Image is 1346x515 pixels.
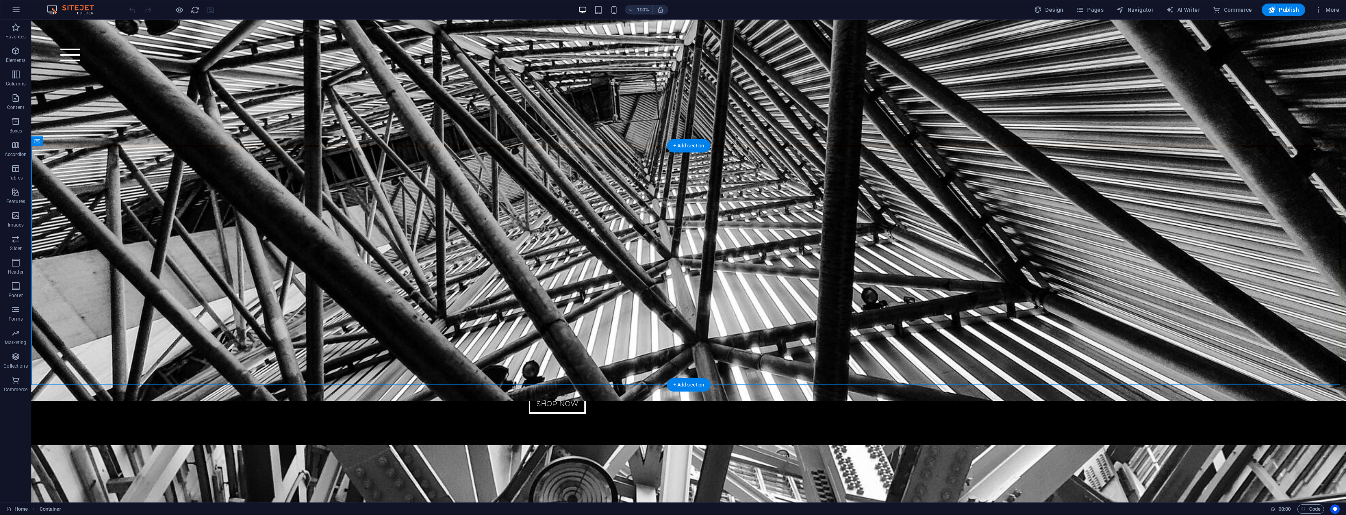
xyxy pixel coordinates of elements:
i: On resize automatically adjust zoom level to fit chosen device. [657,6,664,13]
p: Features [6,198,25,205]
p: Forms [9,316,23,322]
p: Favorites [5,34,25,40]
span: 00 00 [1279,504,1291,514]
div: Design (Ctrl+Alt+Y) [1031,4,1067,16]
span: Code [1301,504,1321,514]
nav: breadcrumb [40,504,62,514]
img: Editor Logo [45,5,104,15]
p: Marketing [5,339,26,346]
p: Elements [6,57,26,63]
span: AI Writer [1166,6,1200,14]
button: AI Writer [1163,4,1203,16]
button: Click here to leave preview mode and continue editing [175,5,184,15]
span: Publish [1268,6,1299,14]
button: reload [190,5,200,15]
button: Pages [1073,4,1107,16]
a: Click to cancel selection. Double-click to open Pages [6,504,28,514]
p: Boxes [9,128,22,134]
button: More [1311,4,1342,16]
div: + Add section [667,378,711,392]
button: Code [1297,504,1324,514]
span: Design [1034,6,1064,14]
p: Collections [4,363,27,369]
span: Commerce [1213,6,1252,14]
p: Accordion [5,151,27,158]
span: Click to select. Double-click to edit [40,504,62,514]
p: Tables [9,175,23,181]
p: Footer [9,292,23,299]
p: Images [8,222,24,228]
span: Navigator [1116,6,1153,14]
span: Pages [1076,6,1104,14]
span: More [1315,6,1339,14]
button: Publish [1262,4,1305,16]
p: Content [7,104,24,111]
p: Slider [10,245,22,252]
p: Commerce [4,386,27,393]
h6: Session time [1270,504,1291,514]
div: + Add section [667,139,711,152]
span: : [1284,506,1285,512]
button: Navigator [1113,4,1157,16]
p: Header [8,269,24,275]
button: Design [1031,4,1067,16]
button: Usercentrics [1330,504,1340,514]
p: Columns [6,81,25,87]
i: Reload page [191,5,200,15]
button: Commerce [1210,4,1255,16]
h6: 100% [637,5,649,15]
button: 100% [625,5,653,15]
